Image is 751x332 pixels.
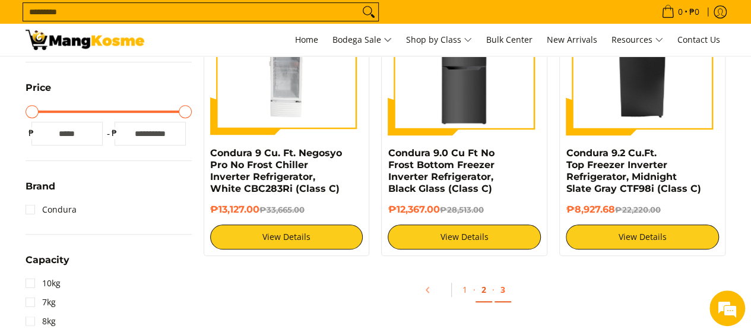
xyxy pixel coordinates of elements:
a: Shop by Class [400,24,478,56]
span: Contact Us [677,34,720,45]
a: 3 [495,278,511,302]
a: Condura 9 Cu. Ft. Negosyo Pro No Frost Chiller Inverter Refrigerator, White CBC283Ri (Class C) [210,147,342,194]
a: Condura 9.2 Cu.Ft. Top Freezer Inverter Refrigerator, Midnight Slate Gray CTF98i (Class C) [566,147,701,194]
a: Resources [606,24,669,56]
h6: ₱13,127.00 [210,204,363,216]
a: Contact Us [671,24,726,56]
a: View Details [566,225,719,249]
img: Class C Home &amp; Business Appliances: Up to 70% Off l Mang Kosme | Page 3 [26,30,144,50]
span: Price [26,83,51,93]
span: · [492,284,495,295]
a: Bulk Center [480,24,538,56]
a: 7kg [26,293,56,312]
del: ₱22,220.00 [614,205,660,214]
a: Home [289,24,324,56]
summary: Open [26,182,55,200]
a: Condura 9.0 Cu Ft No Frost Bottom Freezer Inverter Refrigerator, Black Glass (Class C) [388,147,494,194]
nav: Main Menu [156,24,726,56]
del: ₱33,665.00 [259,205,305,214]
a: 1 [457,278,473,301]
span: ₱0 [687,8,701,16]
h6: ₱8,927.68 [566,204,719,216]
span: Bodega Sale [332,33,392,48]
span: ₱ [109,127,121,139]
span: New Arrivals [547,34,597,45]
ul: Pagination [198,274,732,312]
h6: ₱12,367.00 [388,204,541,216]
span: · [473,284,476,295]
span: ₱ [26,127,37,139]
a: 8kg [26,312,56,331]
a: Bodega Sale [327,24,398,56]
a: New Arrivals [541,24,603,56]
span: Home [295,34,318,45]
span: Shop by Class [406,33,472,48]
summary: Open [26,83,51,102]
a: Condura [26,200,77,219]
a: 2 [476,278,492,302]
button: Search [359,3,378,21]
a: View Details [210,225,363,249]
a: 10kg [26,274,61,293]
del: ₱28,513.00 [439,205,483,214]
a: View Details [388,225,541,249]
span: Capacity [26,255,69,265]
span: Resources [611,33,663,48]
summary: Open [26,255,69,274]
span: Brand [26,182,55,191]
span: • [658,5,703,18]
span: Bulk Center [486,34,533,45]
span: 0 [676,8,685,16]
